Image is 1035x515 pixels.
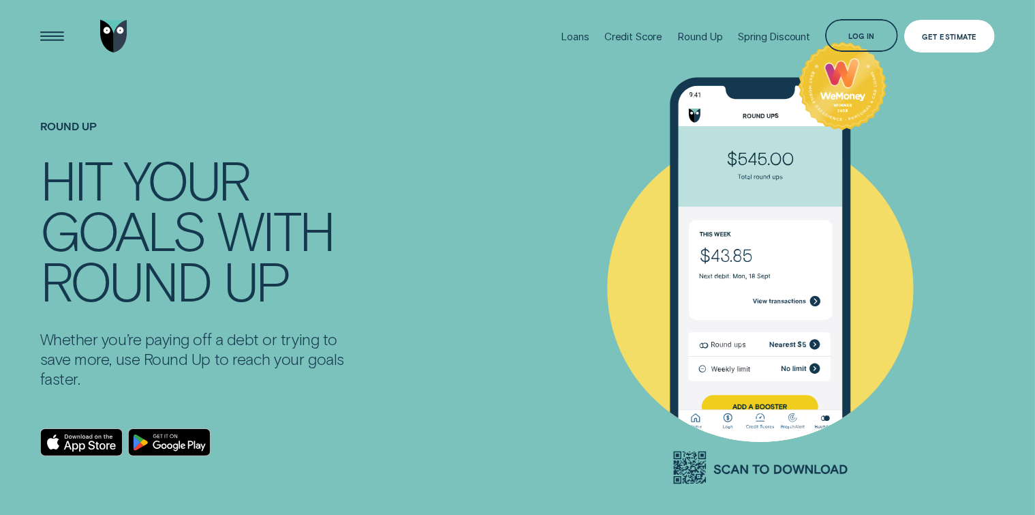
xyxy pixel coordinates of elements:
[904,20,995,53] a: Get Estimate
[223,254,290,305] div: UP
[677,30,723,43] div: Round Up
[40,153,111,204] div: HIT
[40,204,205,254] div: GOALS
[40,153,355,306] h4: HIT YOUR GOALS WITH ROUND UP
[40,120,355,153] h1: Round Up
[40,254,211,305] div: ROUND
[604,30,662,43] div: Credit Score
[738,30,810,43] div: Spring Discount
[100,20,127,53] img: Wisr
[217,204,334,254] div: WITH
[128,428,211,456] a: Android App on Google Play
[40,428,123,456] a: Download on the App Store
[35,20,68,53] button: Open Menu
[123,153,249,204] div: YOUR
[825,19,898,52] button: Log in
[561,30,589,43] div: Loans
[923,33,977,40] div: Get Estimate
[40,329,355,389] p: Whether you’re paying off a debt or trying to save more, use Round Up to reach your goals faster.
